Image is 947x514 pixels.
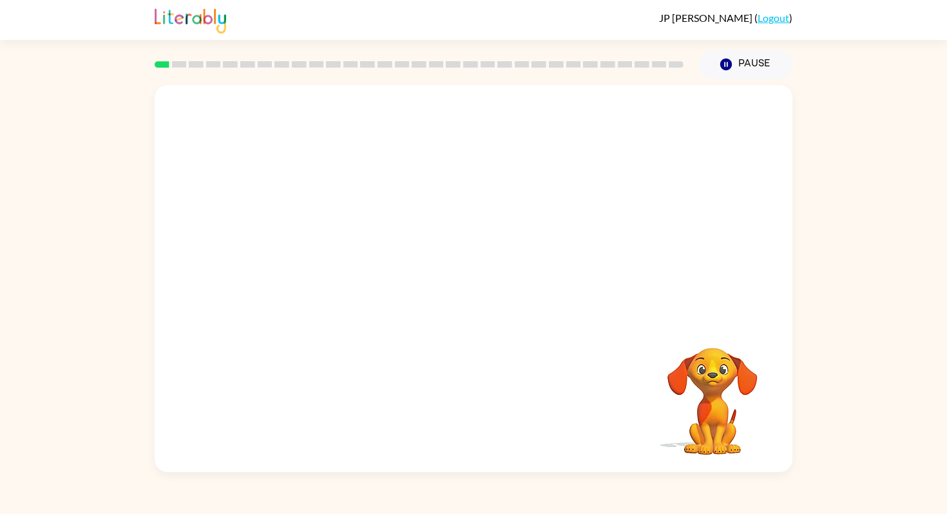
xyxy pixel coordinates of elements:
button: Pause [699,50,792,79]
a: Logout [758,12,789,24]
img: Literably [155,5,226,33]
video: Your browser must support playing .mp4 files to use Literably. Please try using another browser. [648,328,777,457]
span: JP [PERSON_NAME] [659,12,754,24]
div: ( ) [659,12,792,24]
